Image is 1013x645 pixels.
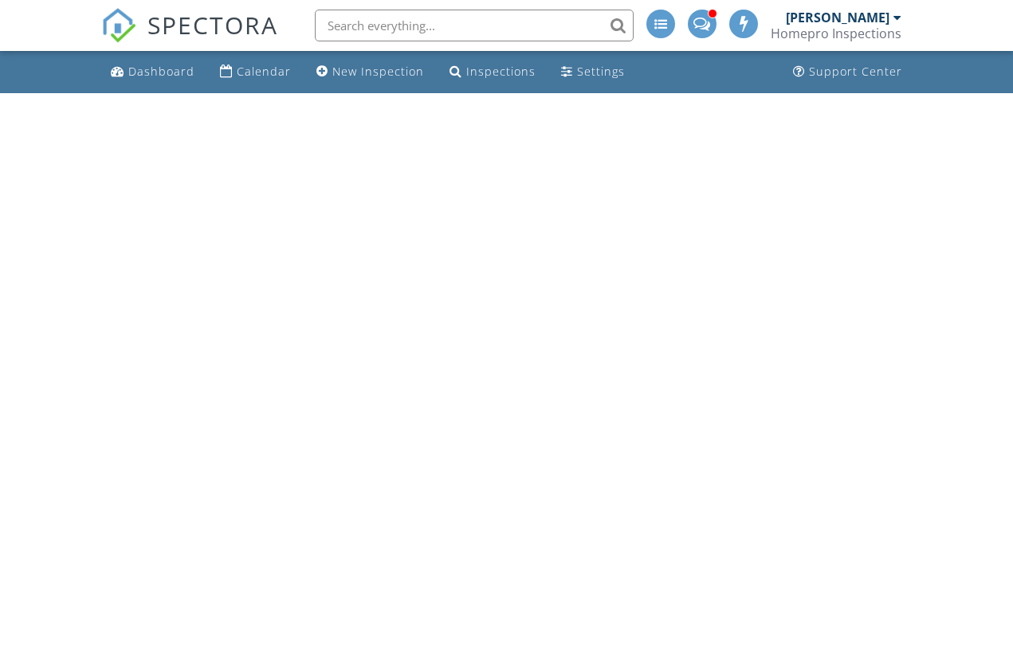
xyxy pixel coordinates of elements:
div: Homepro Inspections [771,25,901,41]
div: Settings [577,64,625,79]
a: SPECTORA [101,21,278,55]
a: Dashboard [104,57,201,87]
div: [PERSON_NAME] [786,10,889,25]
img: The Best Home Inspection Software - Spectora [101,8,136,43]
a: New Inspection [310,57,430,87]
input: Search everything... [315,10,634,41]
div: Inspections [466,64,536,79]
span: SPECTORA [147,8,278,41]
a: Inspections [443,57,542,87]
a: Support Center [787,57,909,87]
a: Calendar [214,57,297,87]
div: Calendar [237,64,291,79]
div: Dashboard [128,64,194,79]
div: New Inspection [332,64,424,79]
div: Support Center [809,64,902,79]
a: Settings [555,57,631,87]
